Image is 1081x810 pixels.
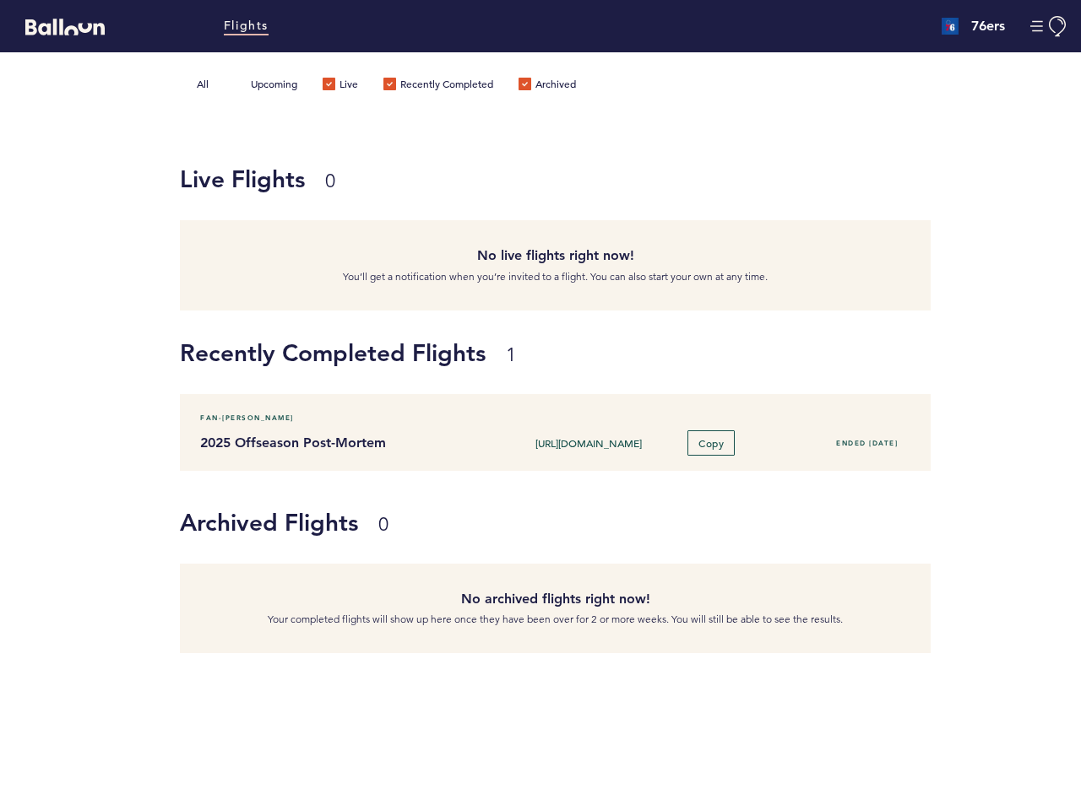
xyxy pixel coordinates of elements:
[519,78,576,94] label: Archived
[698,436,724,450] span: Copy
[1030,16,1068,37] button: Manage Account
[234,78,297,94] label: Upcoming
[180,505,918,539] h1: Archived Flights
[325,170,335,192] small: 0
[180,78,209,94] label: All
[506,343,516,366] small: 1
[180,336,1068,370] h1: Recently Completed Flights
[193,589,918,609] h4: No archived flights right now!
[687,430,735,456] button: Copy
[323,78,358,94] label: Live
[383,78,493,94] label: Recently Completed
[193,268,918,285] p: You’ll get a notification when you’re invited to a flight. You can also start your own at any time.
[25,19,105,35] svg: Balloon
[378,513,388,536] small: 0
[13,17,105,35] a: Balloon
[193,611,918,628] p: Your completed flights will show up here once they have been over for 2 or more weeks. You will s...
[193,246,918,266] h4: No live flights right now!
[180,162,918,196] h1: Live Flights
[224,17,269,35] a: Flights
[971,16,1005,36] h4: 76ers
[200,433,481,453] h4: 2025 Offseason Post-Mortem
[200,409,294,426] span: Fan-[PERSON_NAME]
[836,439,898,447] span: Ended [DATE]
